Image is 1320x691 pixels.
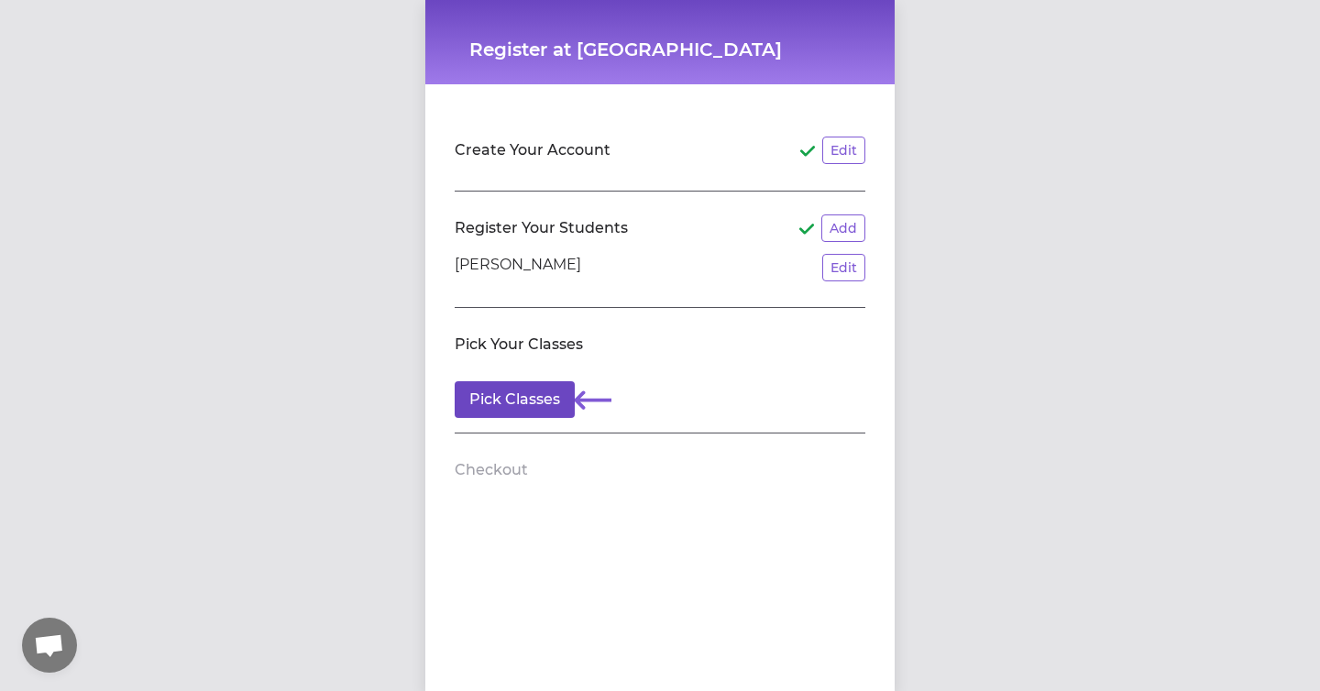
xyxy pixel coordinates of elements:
[469,37,851,62] h1: Register at [GEOGRAPHIC_DATA]
[821,214,865,242] button: Add
[822,137,865,164] button: Edit
[455,254,581,281] p: [PERSON_NAME]
[455,334,583,356] h2: Pick Your Classes
[455,217,628,239] h2: Register Your Students
[22,618,77,673] div: Open chat
[455,381,575,418] button: Pick Classes
[822,254,865,281] button: Edit
[455,139,610,161] h2: Create Your Account
[455,459,528,481] h2: Checkout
